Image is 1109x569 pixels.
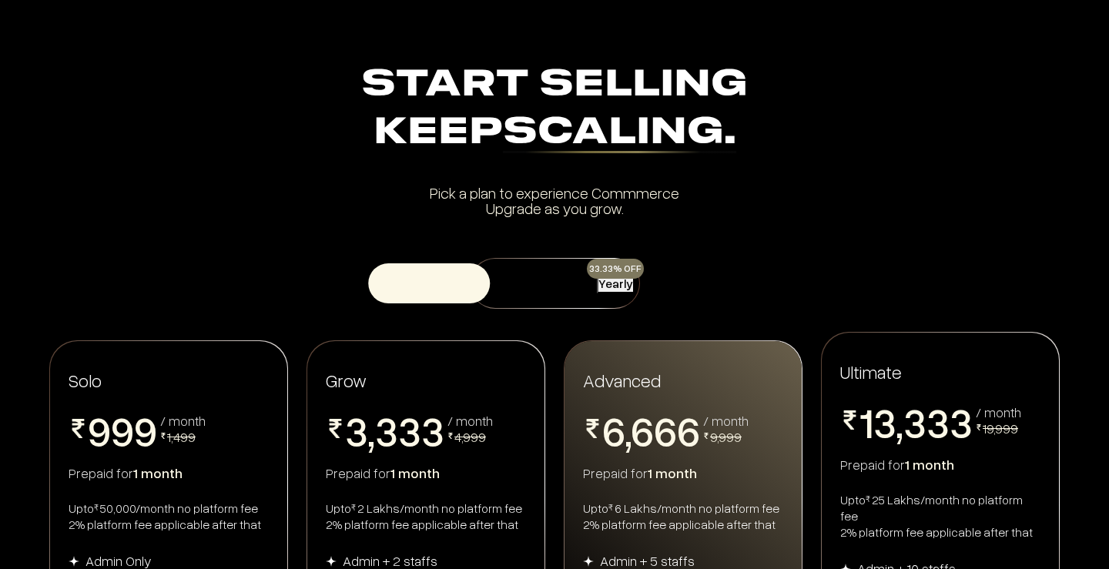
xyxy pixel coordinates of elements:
[859,401,973,443] span: 13,333
[648,464,697,481] span: 1 month
[583,464,783,482] div: Prepaid for
[454,428,486,445] span: 4,999
[69,419,88,438] img: pricing-rupee
[602,410,700,451] span: 6,666
[840,410,859,430] img: pricing-rupee
[326,369,367,391] span: Grow
[69,464,269,482] div: Prepaid for
[703,433,709,439] img: pricing-rupee
[326,464,526,482] div: Prepaid for
[326,556,337,567] img: img
[88,410,157,451] span: 999
[983,420,1018,437] span: 19,999
[587,259,644,279] div: 33.33% OFF
[976,424,982,430] img: pricing-rupee
[597,274,635,293] button: Yearly
[55,185,1054,216] div: Pick a plan to experience Commmerce Upgrade as you grow.
[167,428,196,445] span: 1,499
[345,410,444,451] span: 3,333
[326,500,526,533] div: Upto 2 Lakhs/month no platform fee 2% platform fee applicable after that
[503,115,736,153] div: Scaling.
[608,501,613,513] sup: ₹
[69,500,269,533] div: Upto 50,000/month no platform fee 2% platform fee applicable after that
[710,428,742,445] span: 9,999
[133,464,183,481] span: 1 month
[326,419,345,438] img: pricing-rupee
[390,464,440,481] span: 1 month
[94,501,99,513] sup: ₹
[55,109,1054,157] div: Keep
[55,62,1054,157] div: Start Selling
[69,556,79,567] img: img
[905,456,954,473] span: 1 month
[69,369,102,391] span: Solo
[866,493,870,504] sup: ₹
[447,413,493,427] div: / month
[840,455,1040,474] div: Prepaid for
[447,433,454,439] img: pricing-rupee
[583,368,661,392] span: Advanced
[840,360,902,383] span: Ultimate
[351,501,356,513] sup: ₹
[160,433,166,439] img: pricing-rupee
[583,419,602,438] img: pricing-rupee
[475,263,597,303] button: Monthly
[976,405,1021,419] div: / month
[583,500,783,533] div: Upto 6 Lakhs/month no platform fee 2% platform fee applicable after that
[703,413,749,427] div: / month
[840,492,1040,541] div: Upto 25 Lakhs/month no platform fee 2% platform fee applicable after that
[160,413,206,427] div: / month
[583,556,594,567] img: img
